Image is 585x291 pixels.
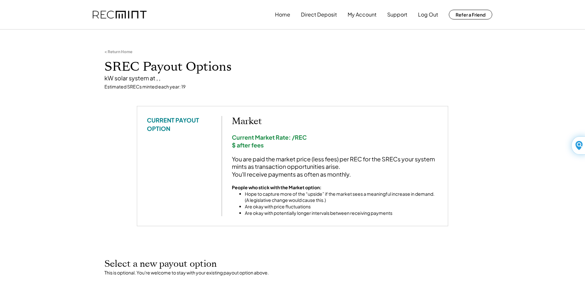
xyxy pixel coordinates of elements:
div: Current Market Rate: /REC $ after fees [232,134,438,149]
div: You are paid the market price (less fees) per REC for the SRECs your system mints as transaction ... [232,155,438,178]
div: Estimated SRECs minted each year: 19 [104,84,481,90]
h2: Select a new payout option [104,259,481,270]
button: My Account [348,8,376,21]
div: CURRENT PAYOUT OPTION [147,116,212,132]
div: This is optional. You're welcome to stay with your existing payout option above. [104,270,481,276]
li: Are okay with potentially longer intervals between receiving payments [245,210,438,216]
button: Log Out [418,8,438,21]
li: Are okay with price fluctuations [245,204,438,210]
h1: SREC Payout Options [104,59,481,75]
div: < Return Home [104,49,132,54]
button: Support [387,8,407,21]
button: Direct Deposit [301,8,337,21]
button: Refer a Friend [449,10,492,19]
img: recmint-logotype%403x.png [93,11,147,19]
strong: People who stick with the Market option: [232,184,321,190]
button: Home [275,8,290,21]
li: Hope to capture more of the “upside” if the market sees a meaningful increase in demand. (A legis... [245,191,438,204]
h2: Market [232,116,438,127]
div: kW solar system at , , [104,74,481,82]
